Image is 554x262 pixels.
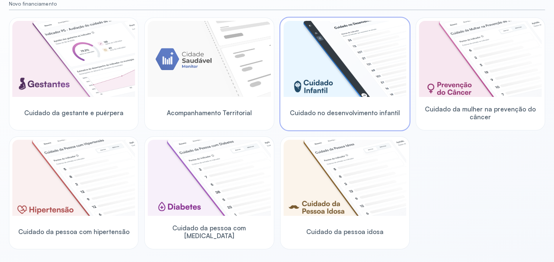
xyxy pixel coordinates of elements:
img: pregnants.png [12,21,135,97]
span: Cuidado da pessoa com hipertensão [18,228,129,236]
span: Cuidado da gestante e puérpera [24,109,123,117]
img: hypertension.png [12,140,135,216]
img: placeholder-module-ilustration.png [148,21,270,97]
span: Cuidado da mulher na prevenção do câncer [419,105,542,121]
img: elderly.png [284,140,406,216]
span: Cuidado no desenvolvimento infantil [290,109,400,117]
span: Acompanhamento Territorial [167,109,252,117]
img: woman-cancer-prevention-care.png [419,21,542,97]
small: Novo financiamento [9,1,545,7]
span: Cuidado da pessoa com [MEDICAL_DATA] [148,224,270,240]
img: child-development.png [284,21,406,97]
img: diabetics.png [148,140,270,216]
span: Cuidado da pessoa idosa [306,228,384,236]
